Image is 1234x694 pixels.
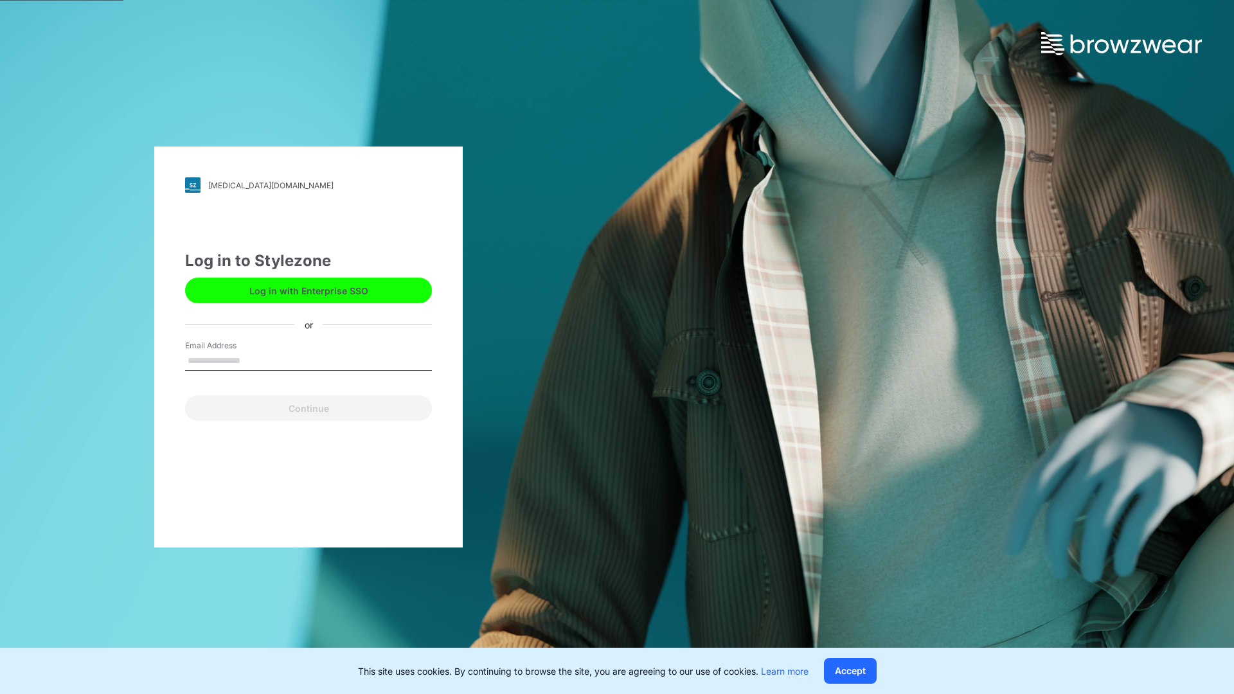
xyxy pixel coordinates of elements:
[185,177,432,193] a: [MEDICAL_DATA][DOMAIN_NAME]
[185,340,275,351] label: Email Address
[294,317,323,331] div: or
[208,181,334,190] div: [MEDICAL_DATA][DOMAIN_NAME]
[1041,32,1202,55] img: browzwear-logo.73288ffb.svg
[185,249,432,272] div: Log in to Stylezone
[185,177,201,193] img: svg+xml;base64,PHN2ZyB3aWR0aD0iMjgiIGhlaWdodD0iMjgiIHZpZXdCb3g9IjAgMCAyOCAyOCIgZmlsbD0ibm9uZSIgeG...
[358,664,809,678] p: This site uses cookies. By continuing to browse the site, you are agreeing to our use of cookies.
[824,658,877,684] button: Accept
[185,278,432,303] button: Log in with Enterprise SSO
[761,666,809,677] a: Learn more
